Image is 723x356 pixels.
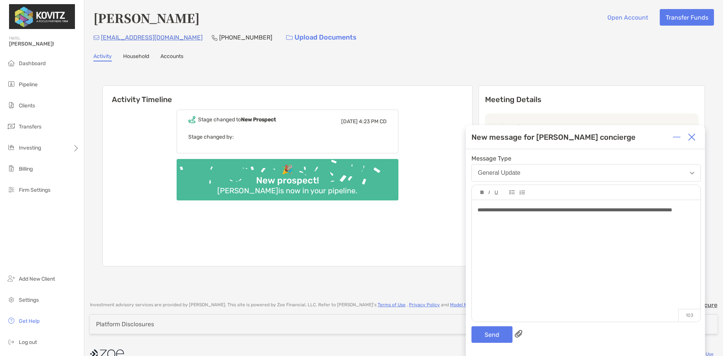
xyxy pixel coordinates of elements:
a: Activity [93,53,112,61]
a: Accounts [160,53,183,61]
div: [PERSON_NAME] is now in your pipeline. [214,186,360,195]
p: Stage changed by: [188,132,387,142]
span: Log out [19,339,37,345]
img: investing icon [7,143,16,152]
img: get-help icon [7,316,16,325]
p: Next meeting [491,122,692,132]
img: logout icon [7,337,16,346]
span: Pipeline [19,81,38,88]
span: Billing [19,166,33,172]
span: Transfers [19,124,41,130]
img: Editor control icon [480,191,484,194]
a: Privacy Policy [409,302,440,307]
button: Send [471,326,513,343]
b: New Prospect [241,116,276,123]
img: Email Icon [93,35,99,40]
span: 4:23 PM CD [359,118,387,125]
img: Editor control icon [519,190,525,195]
img: Open dropdown arrow [690,172,694,174]
span: Clients [19,102,35,109]
img: Event icon [188,116,195,123]
img: Confetti [177,159,398,194]
div: New message for [PERSON_NAME] concierge [471,133,636,142]
span: [DATE] [341,118,358,125]
div: Platform Disclosures [96,321,154,328]
img: dashboard icon [7,58,16,67]
a: Model Marketplace Disclosures [450,302,516,307]
button: Transfer Funds [660,9,714,26]
img: Editor control icon [494,191,498,195]
img: Editor control icon [488,191,490,194]
span: Message Type [471,155,701,162]
div: General Update [478,170,520,176]
img: paperclip attachments [515,330,522,338]
img: billing icon [7,164,16,173]
img: clients icon [7,101,16,110]
span: Firm Settings [19,187,50,193]
div: Stage changed to [198,116,276,123]
img: Zoe Logo [9,3,75,30]
button: General Update [471,164,701,182]
img: Editor control icon [509,190,515,194]
p: [PHONE_NUMBER] [219,33,272,42]
a: Terms of Use [378,302,406,307]
span: Investing [19,145,41,151]
button: Open Account [601,9,654,26]
div: 🎉 [279,164,296,175]
img: transfers icon [7,122,16,131]
img: Expand or collapse [673,133,680,141]
div: New prospect! [253,175,322,186]
span: Dashboard [19,60,46,67]
img: Phone Icon [212,35,218,41]
p: [EMAIL_ADDRESS][DOMAIN_NAME] [101,33,203,42]
img: button icon [286,35,293,40]
a: Household [123,53,149,61]
p: Meeting Details [485,95,699,104]
img: pipeline icon [7,79,16,89]
a: Upload Documents [281,29,361,46]
img: Close [688,133,696,141]
img: settings icon [7,295,16,304]
span: Add New Client [19,276,55,282]
h6: Activity Timeline [103,86,472,104]
p: Investment advisory services are provided by [PERSON_NAME] . This site is powered by Zoe Financia... [90,302,517,308]
span: Get Help [19,318,40,324]
span: Settings [19,297,39,303]
h4: [PERSON_NAME] [93,9,200,26]
img: add_new_client icon [7,274,16,283]
p: 103 [678,309,700,322]
img: firm-settings icon [7,185,16,194]
span: [PERSON_NAME]! [9,41,79,47]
